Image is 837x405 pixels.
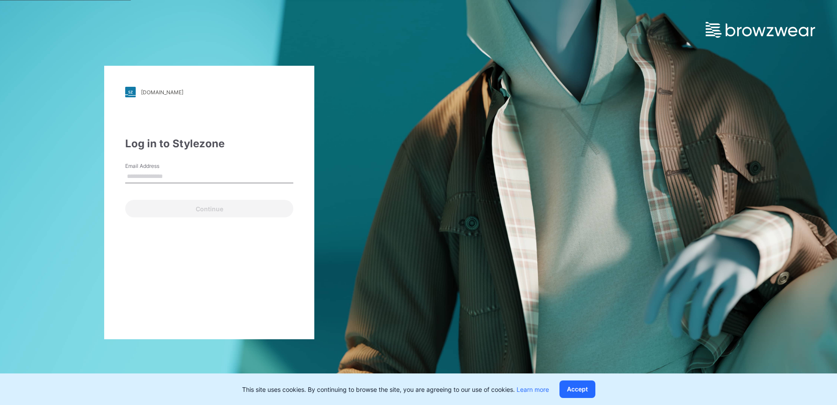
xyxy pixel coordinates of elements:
[125,136,293,152] div: Log in to Stylezone
[242,385,549,394] p: This site uses cookies. By continuing to browse the site, you are agreeing to our use of cookies.
[517,386,549,393] a: Learn more
[559,380,595,398] button: Accept
[706,22,815,38] img: browzwear-logo.e42bd6dac1945053ebaf764b6aa21510.svg
[125,162,186,170] label: Email Address
[141,89,183,96] div: [DOMAIN_NAME]
[125,87,293,97] a: [DOMAIN_NAME]
[125,87,136,97] img: stylezone-logo.562084cfcfab977791bfbf7441f1a819.svg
